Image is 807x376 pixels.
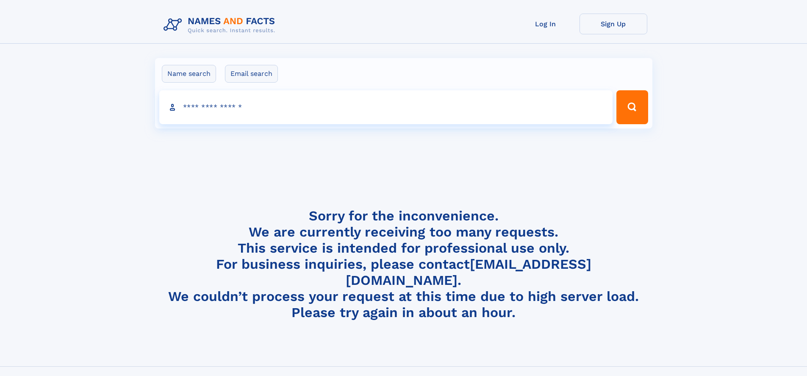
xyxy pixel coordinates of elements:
[580,14,647,34] a: Sign Up
[512,14,580,34] a: Log In
[346,256,591,288] a: [EMAIL_ADDRESS][DOMAIN_NAME]
[160,14,282,36] img: Logo Names and Facts
[225,65,278,83] label: Email search
[160,208,647,321] h4: Sorry for the inconvenience. We are currently receiving too many requests. This service is intend...
[159,90,613,124] input: search input
[162,65,216,83] label: Name search
[616,90,648,124] button: Search Button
